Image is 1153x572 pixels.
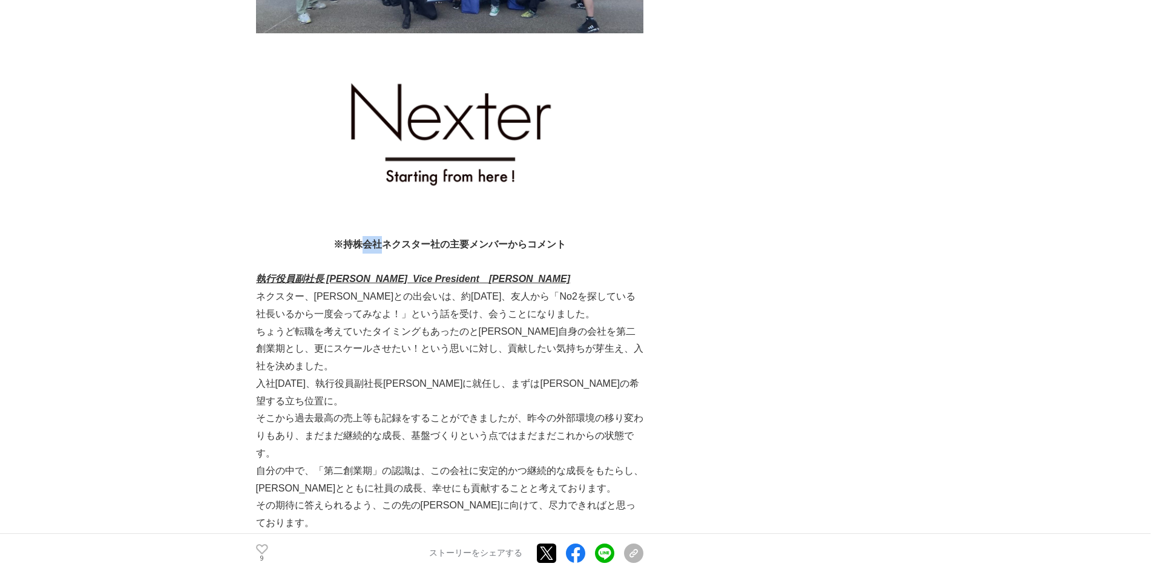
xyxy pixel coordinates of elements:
[256,556,268,562] p: 9
[256,410,643,462] p: そこから過去最高の売上等も記録をすることができましたが、昨今の外部環境の移り変わりもあり、まだまだ継続的な成長、基盤づくりという点ではまだまだこれからの状態です。
[489,274,570,284] u: [PERSON_NAME]
[256,375,643,410] p: 入社[DATE]、執行役員副社長[PERSON_NAME]に就任し、まずは[PERSON_NAME]の希望する立ち位置に。
[333,239,566,249] strong: ※持株会社ネクスター社の主要メンバーからコメント
[256,497,643,532] p: その期待に答えられるよう、この先の[PERSON_NAME]に向けて、尽力できればと思っております。
[256,274,479,284] u: 執行役員副社長 [PERSON_NAME] Vice President
[339,68,560,201] img: thumbnail_fe887f00-bdb9-11ef-95f1-6d3061aaa6bf.png
[256,288,643,323] p: ネクスター、[PERSON_NAME]との出会いは、約[DATE]、友人から「No2を探している社長いるから一度会ってみなよ！」という話を受け、会うことになりました。
[256,323,643,375] p: ちょうど転職を考えていたタイミングもあったのと[PERSON_NAME]自身の会社を第二創業期とし、更にスケールさせたい！という思いに対し、貢献したい気持ちが芽生え、入社を決めました。
[256,462,643,498] p: 自分の中で、「第二創業期」の認識は、この会社に安定的かつ継続的な成長をもたらし、[PERSON_NAME]とともに社員の成長、幸せにも貢献することと考えております。
[429,548,522,559] p: ストーリーをシェアする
